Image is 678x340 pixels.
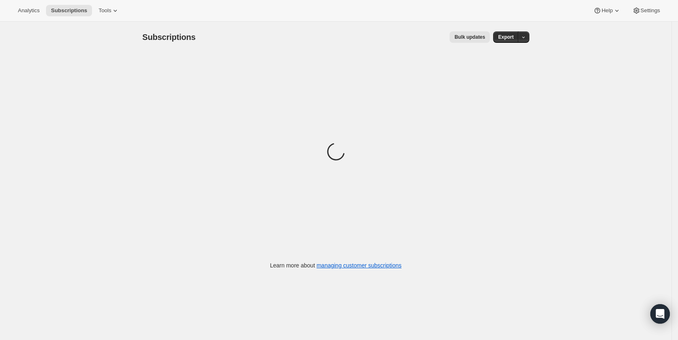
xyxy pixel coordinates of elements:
span: Subscriptions [143,33,196,42]
span: Settings [641,7,660,14]
button: Subscriptions [46,5,92,16]
button: Settings [628,5,665,16]
span: Bulk updates [454,34,485,40]
button: Export [493,31,518,43]
button: Analytics [13,5,44,16]
button: Bulk updates [450,31,490,43]
p: Learn more about [270,261,402,269]
a: managing customer subscriptions [316,262,402,269]
span: Export [498,34,513,40]
span: Help [601,7,612,14]
span: Tools [99,7,111,14]
button: Help [588,5,625,16]
span: Subscriptions [51,7,87,14]
div: Open Intercom Messenger [650,304,670,324]
span: Analytics [18,7,39,14]
button: Tools [94,5,124,16]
